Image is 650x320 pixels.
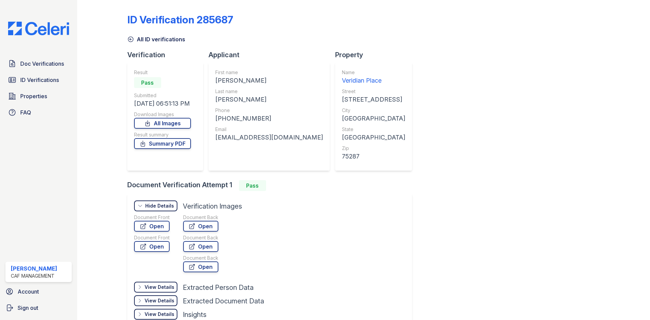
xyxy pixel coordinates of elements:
[183,255,218,261] div: Document Back
[183,214,218,221] div: Document Back
[215,126,323,133] div: Email
[5,73,72,87] a: ID Verifications
[183,241,218,252] a: Open
[342,69,405,85] a: Name Veridian Place
[134,111,191,118] div: Download Images
[3,301,74,315] a: Sign out
[20,108,31,116] span: FAQ
[3,285,74,298] a: Account
[134,214,170,221] div: Document Front
[215,95,323,104] div: [PERSON_NAME]
[215,107,323,114] div: Phone
[134,221,170,232] a: Open
[342,107,405,114] div: City
[5,106,72,119] a: FAQ
[342,126,405,133] div: State
[342,152,405,161] div: 75287
[183,201,242,211] div: Verification Images
[342,145,405,152] div: Zip
[183,310,207,319] div: Insights
[215,69,323,76] div: First name
[134,69,191,76] div: Result
[342,76,405,85] div: Veridian Place
[11,273,57,279] div: CAF Management
[145,202,174,209] div: Hide Details
[134,241,170,252] a: Open
[145,311,174,318] div: View Details
[134,118,191,129] a: All Images
[127,35,185,43] a: All ID verifications
[134,99,191,108] div: [DATE] 06:51:13 PM
[127,14,233,26] div: ID Verification 285687
[134,138,191,149] a: Summary PDF
[18,304,38,312] span: Sign out
[183,221,218,232] a: Open
[342,95,405,104] div: [STREET_ADDRESS]
[215,88,323,95] div: Last name
[183,283,254,292] div: Extracted Person Data
[11,264,57,273] div: [PERSON_NAME]
[18,287,39,296] span: Account
[134,131,191,138] div: Result summary
[145,284,174,291] div: View Details
[127,50,209,60] div: Verification
[20,92,47,100] span: Properties
[3,22,74,35] img: CE_Logo_Blue-a8612792a0a2168367f1c8372b55b34899dd931a85d93a1a3d3e32e68fde9ad4.png
[215,133,323,142] div: [EMAIL_ADDRESS][DOMAIN_NAME]
[342,88,405,95] div: Street
[145,297,174,304] div: View Details
[127,180,417,191] div: Document Verification Attempt 1
[209,50,335,60] div: Applicant
[134,234,170,241] div: Document Front
[215,114,323,123] div: [PHONE_NUMBER]
[215,76,323,85] div: [PERSON_NAME]
[342,133,405,142] div: [GEOGRAPHIC_DATA]
[239,180,266,191] div: Pass
[134,77,161,88] div: Pass
[183,296,264,306] div: Extracted Document Data
[20,76,59,84] span: ID Verifications
[183,261,218,272] a: Open
[183,234,218,241] div: Document Back
[5,57,72,70] a: Doc Verifications
[342,69,405,76] div: Name
[5,89,72,103] a: Properties
[335,50,417,60] div: Property
[20,60,64,68] span: Doc Verifications
[134,92,191,99] div: Submitted
[342,114,405,123] div: [GEOGRAPHIC_DATA]
[622,293,643,313] iframe: chat widget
